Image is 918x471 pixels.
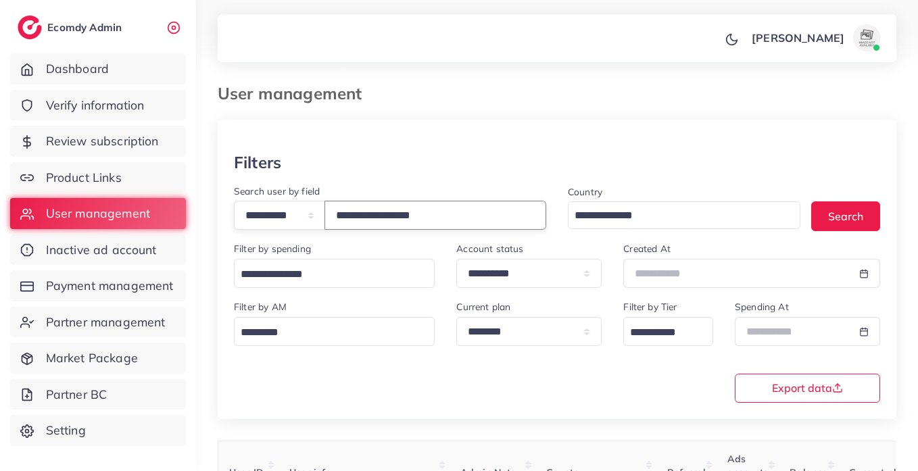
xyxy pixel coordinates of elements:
img: avatar [853,24,880,51]
label: Created At [623,242,671,255]
div: Search for option [234,317,435,346]
label: Filter by spending [234,242,311,255]
h3: Filters [234,153,281,172]
span: Inactive ad account [46,241,157,259]
label: Filter by AM [234,300,287,314]
p: [PERSON_NAME] [752,30,844,46]
a: Inactive ad account [10,234,186,266]
h3: User management [218,84,372,103]
span: Product Links [46,169,122,187]
a: [PERSON_NAME]avatar [744,24,886,51]
span: Payment management [46,277,174,295]
span: User management [46,205,150,222]
a: Dashboard [10,53,186,84]
span: Partner management [46,314,166,331]
label: Filter by Tier [623,300,677,314]
div: Search for option [623,317,713,346]
label: Country [568,185,602,199]
button: Search [811,201,880,230]
span: Setting [46,422,86,439]
span: Export data [772,382,843,393]
input: Search for option [570,205,783,226]
label: Spending At [735,300,789,314]
img: logo [18,16,42,39]
label: Search user by field [234,184,320,198]
label: Account status [456,242,523,255]
span: Partner BC [46,386,107,403]
button: Export data [735,374,880,403]
a: Partner management [10,307,186,338]
input: Search for option [625,322,696,343]
input: Search for option [236,264,417,285]
span: Verify information [46,97,145,114]
a: Setting [10,415,186,446]
div: Search for option [234,259,435,288]
a: Product Links [10,162,186,193]
input: Search for option [236,322,417,343]
span: Review subscription [46,132,159,150]
h2: Ecomdy Admin [47,21,125,34]
span: Market Package [46,349,138,367]
a: Market Package [10,343,186,374]
span: Dashboard [46,60,109,78]
a: logoEcomdy Admin [18,16,125,39]
a: Partner BC [10,379,186,410]
a: Review subscription [10,126,186,157]
div: Search for option [568,201,800,229]
label: Current plan [456,300,510,314]
a: Verify information [10,90,186,121]
a: User management [10,198,186,229]
a: Payment management [10,270,186,301]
